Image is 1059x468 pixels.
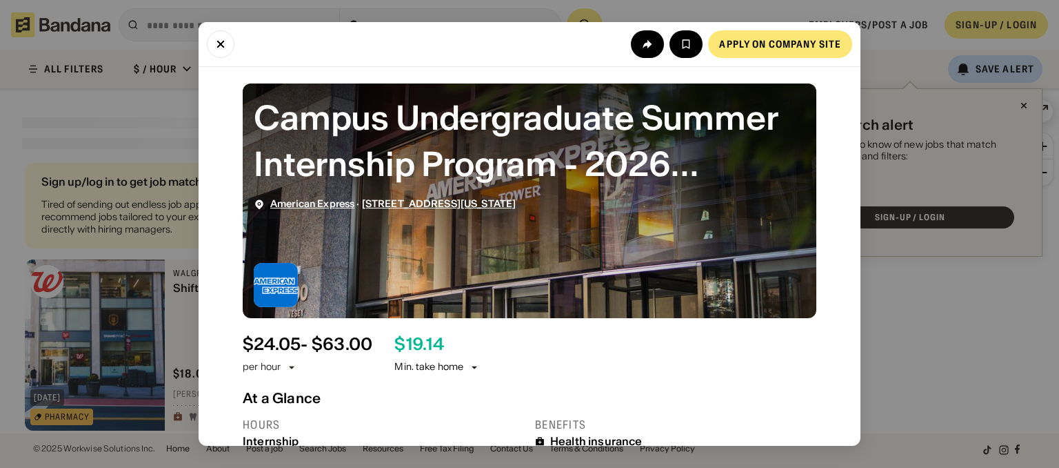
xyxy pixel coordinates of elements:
[394,335,443,355] div: $ 19.14
[243,335,372,355] div: $ 24.05 - $63.00
[394,360,480,374] div: Min. take home
[719,39,841,49] div: Apply on company site
[270,198,516,210] div: ·
[535,418,816,432] div: Benefits
[254,263,298,307] img: American Express logo
[243,360,281,374] div: per hour
[270,197,354,210] a: American Express
[254,95,805,187] div: Campus Undergraduate Summer Internship Program - 2026 Operational Resilience, Enterprise Shared S...
[362,197,516,210] a: [STREET_ADDRESS][US_STATE]
[207,30,234,58] button: Close
[550,435,643,448] div: Health insurance
[243,390,816,407] div: At a Glance
[243,435,524,448] div: Internship
[243,418,524,432] div: Hours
